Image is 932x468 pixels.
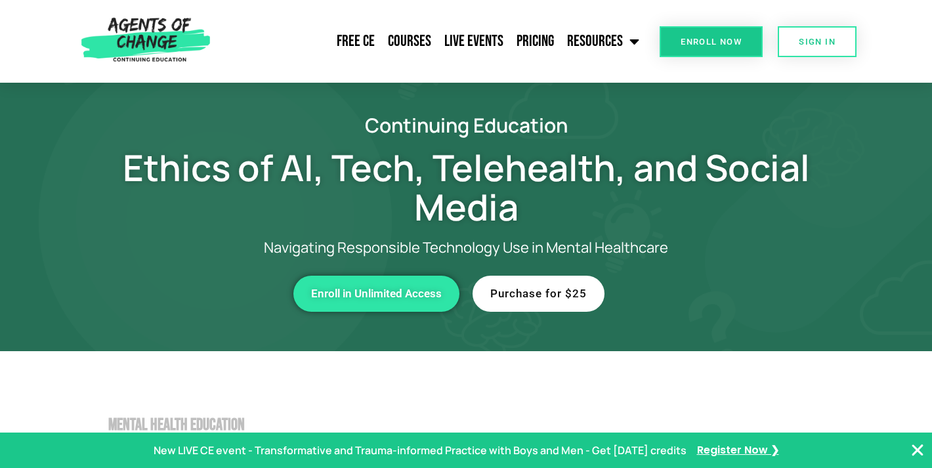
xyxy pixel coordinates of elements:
a: SIGN IN [778,26,857,57]
a: Live Events [438,25,510,58]
a: Resources [561,25,646,58]
a: Pricing [510,25,561,58]
p: Navigating Responsible Technology Use in Mental Healthcare [144,240,788,256]
h2: Continuing Education [92,116,840,135]
nav: Menu [216,25,646,58]
span: Purchase for $25 [490,288,587,299]
a: Free CE [330,25,381,58]
h2: Mental Health Education [108,417,840,433]
span: Enroll in Unlimited Access [311,288,442,299]
a: Purchase for $25 [473,276,604,312]
h1: Ethics of AI, Tech, Telehealth, and Social Media [92,148,840,226]
a: Courses [381,25,438,58]
p: New LIVE CE event - Transformative and Trauma-informed Practice with Boys and Men - Get [DATE] cr... [154,441,687,460]
span: SIGN IN [799,37,836,46]
a: Enroll Now [660,26,763,57]
span: Enroll Now [681,37,742,46]
a: Enroll in Unlimited Access [293,276,459,312]
a: Register Now ❯ [697,441,779,460]
button: Close Banner [910,442,925,458]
